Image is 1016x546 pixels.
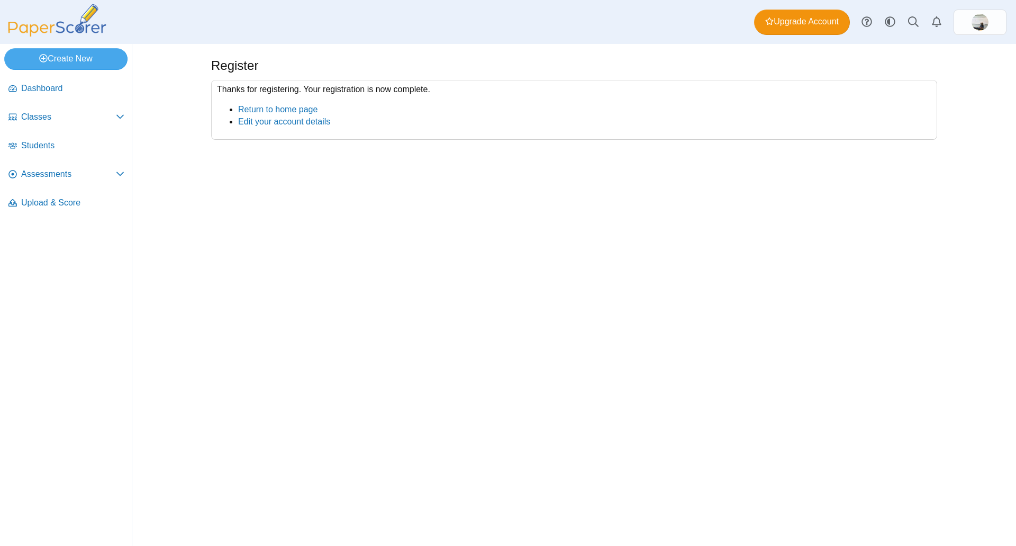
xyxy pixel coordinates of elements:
div: Thanks for registering. Your registration is now complete. [211,80,937,140]
a: Students [4,133,129,159]
h1: Register [211,57,258,75]
span: Assessments [21,168,116,180]
a: PaperScorer [4,29,110,38]
span: Students [21,140,124,151]
a: Classes [4,105,129,130]
a: Create New [4,48,128,69]
a: Dashboard [4,76,129,102]
span: Ryan Berg - MRH Faculty [972,14,988,31]
a: Upgrade Account [754,10,850,35]
a: Upload & Score [4,191,129,216]
a: Alerts [925,11,948,34]
span: Classes [21,111,116,123]
a: ps.XSAflR7cGfNxeram [954,10,1006,35]
a: Return to home page [238,105,317,114]
img: ps.XSAflR7cGfNxeram [972,14,988,31]
a: Assessments [4,162,129,187]
span: Upload & Score [21,197,124,209]
a: Edit your account details [238,117,330,126]
span: Dashboard [21,83,124,94]
span: Upgrade Account [765,16,839,28]
img: PaperScorer [4,4,110,37]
